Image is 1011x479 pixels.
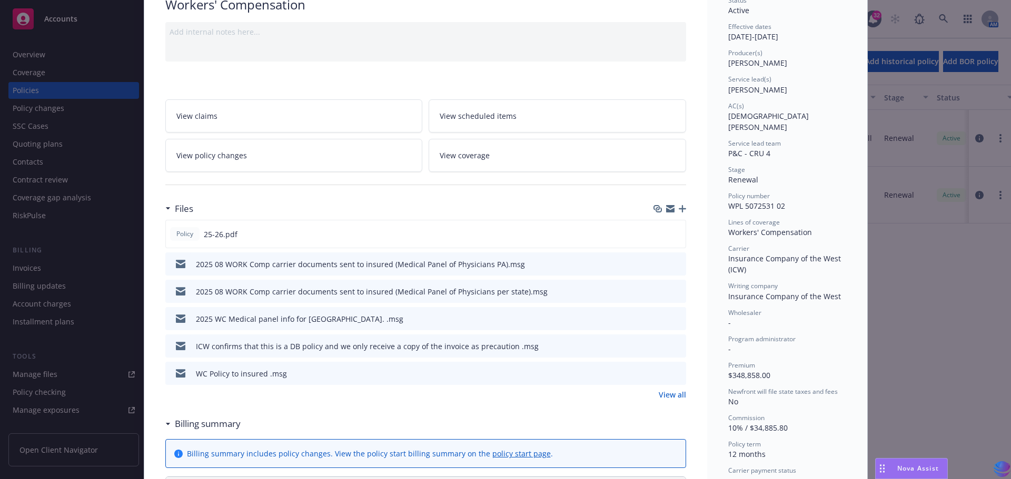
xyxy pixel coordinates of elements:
[728,396,738,406] span: No
[728,318,731,328] span: -
[174,229,195,239] span: Policy
[429,99,686,133] a: View scheduled items
[875,458,948,479] button: Nova Assist
[204,229,237,240] span: 25-26.pdf
[728,370,770,380] span: $348,858.00
[728,466,796,475] span: Carrier payment status
[728,344,731,354] span: -
[897,464,939,473] span: Nova Assist
[728,75,771,84] span: Service lead(s)
[187,448,553,459] div: Billing summary includes policy changes. View the policy start billing summary on the .
[728,440,761,449] span: Policy term
[728,218,780,227] span: Lines of coverage
[196,341,539,352] div: ICW confirms that this is a DB policy and we only receive a copy of the invoice as precaution .msg
[165,139,423,172] a: View policy changes
[170,26,682,37] div: Add internal notes here...
[656,341,664,352] button: download file
[196,259,525,270] div: 2025 08 WORK Comp carrier documents sent to insured (Medical Panel of Physicians PA).msg
[728,387,838,396] span: Newfront will file state taxes and fees
[728,48,762,57] span: Producer(s)
[196,368,287,379] div: WC Policy to insured .msg
[672,313,682,324] button: preview file
[165,202,193,216] div: Files
[196,313,403,324] div: 2025 WC Medical panel info for [GEOGRAPHIC_DATA]. .msg
[728,111,809,132] span: [DEMOGRAPHIC_DATA][PERSON_NAME]
[672,259,682,270] button: preview file
[728,361,755,370] span: Premium
[728,101,744,110] span: AC(s)
[728,22,771,31] span: Effective dates
[728,281,778,290] span: Writing company
[656,259,664,270] button: download file
[728,227,846,238] div: Workers' Compensation
[655,229,663,240] button: download file
[440,110,517,121] span: View scheduled items
[659,389,686,400] a: View all
[176,110,217,121] span: View claims
[728,423,788,433] span: 10% / $34,885.80
[175,202,193,216] h3: Files
[728,449,766,459] span: 12 months
[672,286,682,297] button: preview file
[165,99,423,133] a: View claims
[728,148,770,158] span: P&C - CRU 4
[165,417,241,431] div: Billing summary
[728,175,758,185] span: Renewal
[728,253,843,274] span: Insurance Company of the West (ICW)
[429,139,686,172] a: View coverage
[728,139,781,148] span: Service lead team
[492,449,551,458] a: policy start page
[876,458,889,478] div: Drag to move
[656,368,664,379] button: download file
[993,460,1011,479] img: svg+xml;base64,PHN2ZyB3aWR0aD0iMzQiIGhlaWdodD0iMzQiIHZpZXdCb3g9IjAgMCAzNCAzNCIgZmlsbD0ibm9uZSIgeG...
[672,341,682,352] button: preview file
[728,334,796,343] span: Program administrator
[728,413,765,422] span: Commission
[672,368,682,379] button: preview file
[728,308,761,317] span: Wholesaler
[656,286,664,297] button: download file
[728,191,770,200] span: Policy number
[176,150,247,161] span: View policy changes
[728,85,787,95] span: [PERSON_NAME]
[728,291,841,301] span: Insurance Company of the West
[196,286,548,297] div: 2025 08 WORK Comp carrier documents sent to insured (Medical Panel of Physicians per state).msg
[728,165,745,174] span: Stage
[728,201,785,211] span: WPL 5072531 02
[656,313,664,324] button: download file
[175,417,241,431] h3: Billing summary
[728,58,787,68] span: [PERSON_NAME]
[728,22,846,42] div: [DATE] - [DATE]
[672,229,681,240] button: preview file
[728,5,749,15] span: Active
[440,150,490,161] span: View coverage
[728,244,749,253] span: Carrier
